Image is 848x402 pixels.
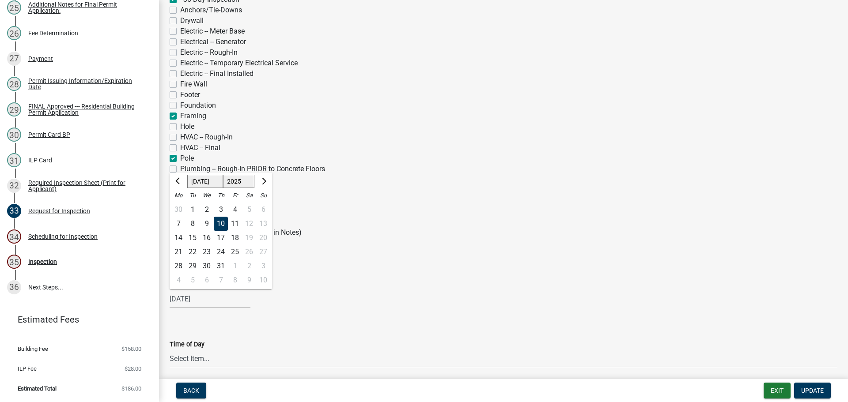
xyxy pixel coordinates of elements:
[180,143,220,153] label: HVAC -- Final
[185,273,200,287] div: Tuesday, August 5, 2025
[28,259,57,265] div: Inspection
[200,245,214,259] div: Wednesday, July 23, 2025
[183,387,199,394] span: Back
[28,30,78,36] div: Fee Determination
[185,245,200,259] div: 22
[171,259,185,273] div: Monday, July 28, 2025
[180,90,200,100] label: Footer
[7,179,21,193] div: 32
[180,121,194,132] label: Hole
[18,386,57,391] span: Estimated Total
[200,217,214,231] div: Wednesday, July 9, 2025
[170,290,250,308] input: mm/dd/yyyy
[228,273,242,287] div: Friday, August 8, 2025
[7,280,21,294] div: 36
[200,259,214,273] div: Wednesday, July 30, 2025
[7,26,21,40] div: 26
[214,273,228,287] div: Thursday, August 7, 2025
[180,132,233,143] label: HVAC -- Rough-In
[228,203,242,217] div: Friday, July 4, 2025
[228,203,242,217] div: 4
[214,188,228,203] div: Th
[214,217,228,231] div: 10
[180,100,216,111] label: Foundation
[214,203,228,217] div: Thursday, July 3, 2025
[258,174,269,188] button: Next month
[28,56,53,62] div: Payment
[171,231,185,245] div: Monday, July 14, 2025
[185,188,200,203] div: Tu
[801,387,824,394] span: Update
[228,259,242,273] div: 1
[171,203,185,217] div: Monday, June 30, 2025
[7,77,21,91] div: 28
[28,1,145,14] div: Additional Notes for Final Permit Application:
[185,231,200,245] div: Tuesday, July 15, 2025
[200,203,214,217] div: Wednesday, July 2, 2025
[7,311,145,328] a: Estimated Fees
[7,52,21,66] div: 27
[228,245,242,259] div: Friday, July 25, 2025
[28,208,90,214] div: Request for Inspection
[7,128,21,142] div: 30
[180,153,194,164] label: Pole
[185,203,200,217] div: Tuesday, July 1, 2025
[28,78,145,90] div: Permit Issuing Information/Expiration Date
[7,0,21,15] div: 25
[121,346,141,352] span: $158.00
[171,231,185,245] div: 14
[214,231,228,245] div: 17
[171,273,185,287] div: 4
[7,153,21,167] div: 31
[180,164,325,174] label: Plumbing -- Rough-In PRIOR to Concrete Floors
[200,217,214,231] div: 9
[185,259,200,273] div: Tuesday, July 29, 2025
[187,175,223,188] select: Select month
[200,231,214,245] div: 16
[171,245,185,259] div: Monday, July 21, 2025
[125,366,141,372] span: $28.00
[214,259,228,273] div: 31
[180,15,204,26] label: Drywall
[171,203,185,217] div: 30
[228,273,242,287] div: 8
[764,383,791,398] button: Exit
[185,231,200,245] div: 15
[214,203,228,217] div: 3
[28,233,98,240] div: Scheduling for Inspection
[28,103,145,116] div: FINAL Approved --- Residential Building Permit Application
[200,231,214,245] div: Wednesday, July 16, 2025
[185,217,200,231] div: Tuesday, July 8, 2025
[18,346,48,352] span: Building Fee
[228,217,242,231] div: Friday, July 11, 2025
[200,245,214,259] div: 23
[180,58,298,68] label: Electric -- Temporary Electrical Service
[185,259,200,273] div: 29
[214,273,228,287] div: 7
[223,175,255,188] select: Select year
[180,37,246,47] label: Electrical -- Generator
[256,188,270,203] div: Su
[176,383,206,398] button: Back
[28,180,145,192] div: Required Inspection Sheet (Print for Applicant)
[228,231,242,245] div: Friday, July 18, 2025
[171,273,185,287] div: Monday, August 4, 2025
[214,245,228,259] div: Thursday, July 24, 2025
[180,79,207,90] label: Fire Wall
[228,188,242,203] div: Fr
[7,255,21,269] div: 35
[214,259,228,273] div: Thursday, July 31, 2025
[180,68,254,79] label: Electric -- Final Installed
[228,245,242,259] div: 25
[180,26,245,37] label: Electric -- Meter Base
[214,217,228,231] div: Thursday, July 10, 2025
[180,5,242,15] label: Anchors/Tie-Downs
[180,111,206,121] label: Framing
[242,188,256,203] div: Sa
[171,245,185,259] div: 21
[7,229,21,244] div: 34
[185,217,200,231] div: 8
[200,188,214,203] div: We
[794,383,831,398] button: Update
[185,245,200,259] div: Tuesday, July 22, 2025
